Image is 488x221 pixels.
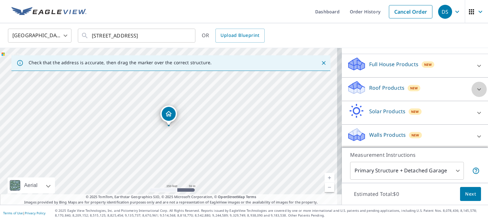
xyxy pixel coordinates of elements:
a: OpenStreetMap [218,194,245,199]
div: Roof ProductsNew [347,80,483,98]
span: New [411,109,419,114]
a: Current Level 17, Zoom Out [325,183,334,192]
div: Aerial [8,177,55,193]
span: New [410,86,418,91]
div: Dropped pin, building 1, Residential property, 5413 W 5540 S Salt Lake City, UT 84118 [160,106,177,125]
a: Terms of Use [3,211,23,215]
span: © 2025 TomTom, Earthstar Geographics SIO, © 2025 Microsoft Corporation, © [86,194,256,200]
span: Your report will include the primary structure and a detached garage if one exists. [472,167,480,175]
a: Privacy Policy [25,211,45,215]
a: Upload Blueprint [215,29,264,43]
div: DS [438,5,452,19]
p: Walls Products [369,131,406,139]
div: Primary Structure + Detached Garage [350,162,464,180]
a: Terms [246,194,256,199]
div: Walls ProductsNew [347,127,483,145]
span: New [411,133,419,138]
p: © 2025 Eagle View Technologies, Inc. and Pictometry International Corp. All Rights Reserved. Repo... [55,208,485,218]
button: Next [460,187,481,201]
p: Measurement Instructions [350,151,480,159]
a: Current Level 17, Zoom In [325,173,334,183]
div: Aerial [22,177,39,193]
a: Cancel Order [389,5,432,18]
div: OR [202,29,265,43]
button: Close [320,59,328,67]
input: Search by address or latitude-longitude [92,27,182,45]
p: Solar Products [369,107,405,115]
div: [GEOGRAPHIC_DATA] [8,27,71,45]
span: New [424,62,432,67]
img: EV Logo [11,7,86,17]
p: | [3,211,45,215]
p: Full House Products [369,60,418,68]
div: Solar ProductsNew [347,104,483,122]
span: Upload Blueprint [220,31,259,39]
p: Roof Products [369,84,404,92]
span: Next [465,190,476,198]
p: Check that the address is accurate, then drag the marker over the correct structure. [29,60,212,66]
div: Full House ProductsNew [347,57,483,75]
p: Estimated Total: $0 [349,187,404,201]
